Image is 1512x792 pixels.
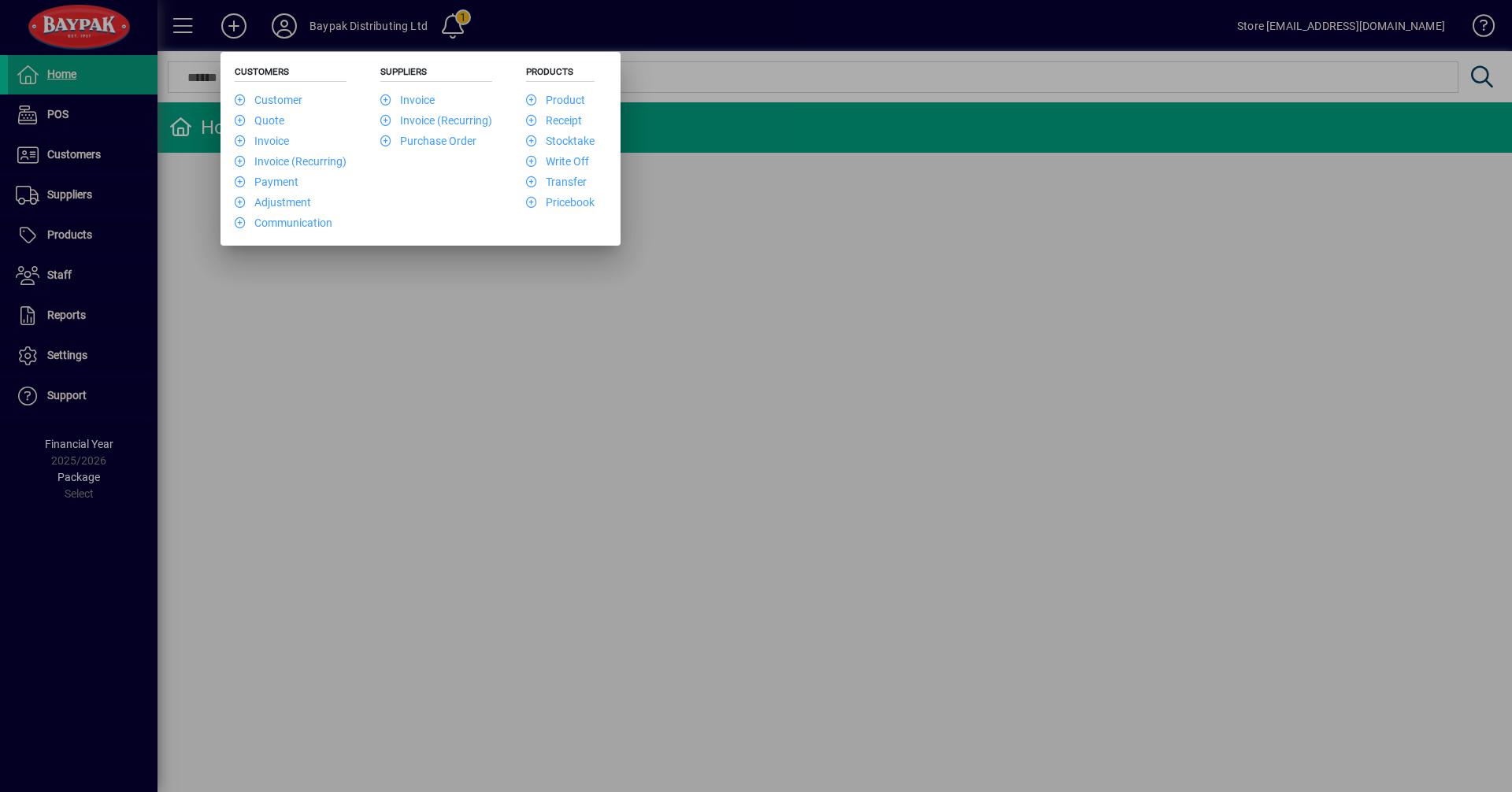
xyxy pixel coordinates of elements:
a: Invoice (Recurring) [235,155,346,168]
a: Transfer [526,176,587,188]
a: Pricebook [526,196,595,209]
a: Purchase Order [380,135,476,147]
a: Invoice [235,135,289,147]
a: Product [526,94,585,106]
a: Payment [235,176,298,188]
h5: Customers [235,66,346,82]
h5: Products [526,66,595,82]
a: Stocktake [526,135,595,147]
a: Quote [235,114,284,127]
a: Receipt [526,114,582,127]
h5: Suppliers [380,66,492,82]
a: Write Off [526,155,589,168]
a: Invoice [380,94,435,106]
a: Communication [235,217,332,229]
a: Adjustment [235,196,311,209]
a: Customer [235,94,302,106]
a: Invoice (Recurring) [380,114,492,127]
